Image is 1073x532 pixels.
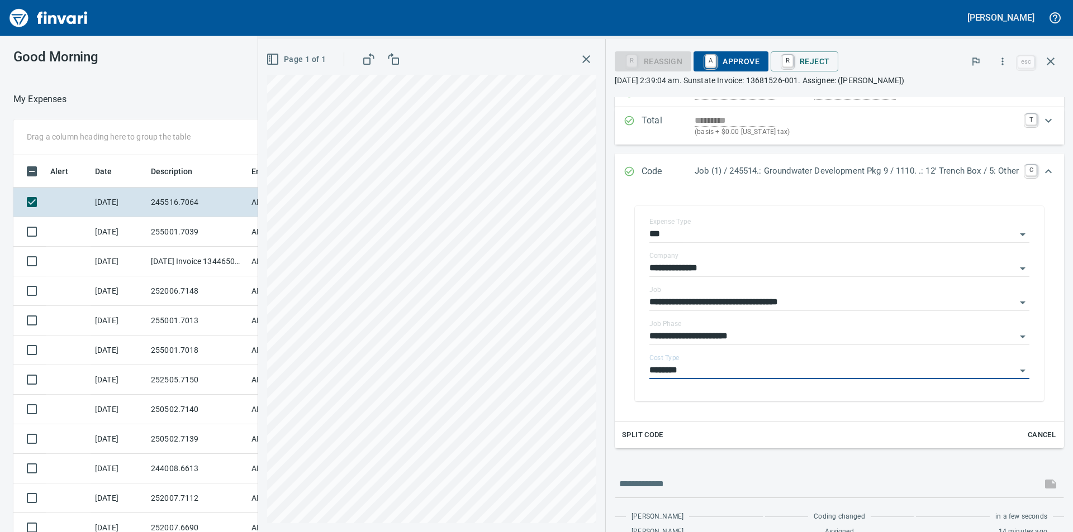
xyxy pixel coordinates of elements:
button: AApprove [694,51,768,71]
td: 244008.6613 [146,454,247,483]
p: (basis + $0.00 [US_STATE] tax) [695,127,1019,138]
h5: [PERSON_NAME] [967,12,1034,23]
td: AP Invoices [247,424,331,454]
nav: breadcrumb [13,93,67,106]
span: Date [95,165,112,178]
td: 250502.7139 [146,424,247,454]
td: 252006.7148 [146,276,247,306]
td: [DATE] [91,276,146,306]
td: [DATE] [91,424,146,454]
span: Alert [50,165,68,178]
label: Company [649,252,678,259]
span: Alert [50,165,83,178]
td: AP Invoices [247,247,331,276]
button: Flag [963,49,988,74]
td: [DATE] [91,483,146,513]
td: [DATE] [91,336,146,365]
div: Expand [615,154,1064,190]
p: [DATE] 2:39:04 am. Sunstate Invoice: 13681526-001. Assignee: ([PERSON_NAME]) [615,75,1064,86]
td: [DATE] [91,395,146,424]
td: 255001.7013 [146,306,247,336]
p: Job (1) / 245514.: Groundwater Development Pkg 9 / 1110. .: 12' Trench Box / 5: Other [695,165,1019,178]
td: [DATE] [91,454,146,483]
td: 252505.7150 [146,365,247,395]
button: Open [1015,295,1031,310]
label: Job [649,286,661,293]
span: in a few seconds [995,511,1047,523]
span: Description [151,165,193,178]
span: Reject [780,52,829,71]
div: Expand [615,107,1064,145]
td: AP Invoices [247,276,331,306]
span: Close invoice [1015,48,1064,75]
button: RReject [771,51,838,71]
td: [DATE] [91,217,146,247]
span: Cancel [1027,429,1057,442]
button: [PERSON_NAME] [965,9,1037,26]
span: Coding changed [814,511,865,523]
td: AP Invoices [247,365,331,395]
td: 252007.7112 [146,483,247,513]
button: Open [1015,363,1031,378]
button: Cancel [1024,426,1060,444]
label: Expense Type [649,218,691,225]
td: [DATE] [91,365,146,395]
p: Total [642,114,695,138]
td: 255001.7018 [146,336,247,365]
span: Date [95,165,127,178]
span: Employee [251,165,302,178]
a: R [782,55,793,67]
span: Description [151,165,207,178]
span: This records your message into the invoice and notifies anyone mentioned [1037,471,1064,497]
button: More [990,49,1015,74]
td: AP Invoices [247,188,331,217]
td: AP Invoices [247,336,331,365]
label: Job Phase [649,320,681,327]
td: AP Invoices [247,454,331,483]
a: T [1025,114,1037,125]
td: [DATE] [91,247,146,276]
p: My Expenses [13,93,67,106]
a: esc [1018,56,1034,68]
button: Open [1015,261,1031,276]
a: C [1025,165,1037,176]
span: [PERSON_NAME] [632,511,683,523]
td: AP Invoices [247,483,331,513]
td: [DATE] [91,306,146,336]
h3: Good Morning [13,49,251,65]
span: Approve [702,52,759,71]
div: Reassign [615,56,691,65]
button: Page 1 of 1 [264,49,330,70]
span: Split Code [622,429,663,442]
button: Split Code [619,426,666,444]
p: Drag a column heading here to group the table [27,131,191,142]
img: Finvari [7,4,91,31]
label: Cost Type [649,354,680,361]
p: Code [642,165,695,179]
button: Open [1015,329,1031,344]
button: Open [1015,227,1031,242]
td: AP Invoices [247,395,331,424]
span: Employee [251,165,287,178]
span: Page 1 of 1 [268,52,326,66]
td: 255001.7039 [146,217,247,247]
td: AP Invoices [247,217,331,247]
td: [DATE] [91,188,146,217]
td: 245516.7064 [146,188,247,217]
div: Expand [615,190,1064,448]
a: A [705,55,716,67]
td: [DATE] Invoice 13446505-006 from Sunstate Equipment Co (1-30297) [146,247,247,276]
td: 250502.7140 [146,395,247,424]
td: AP Invoices [247,306,331,336]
